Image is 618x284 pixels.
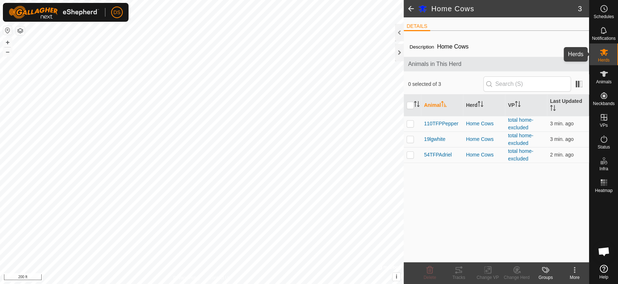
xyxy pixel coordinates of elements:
span: Help [599,275,608,279]
span: 19lgwhite [424,135,445,143]
button: Reset Map [3,26,12,35]
span: DS [113,9,120,16]
span: 0 selected of 3 [408,80,483,88]
label: Description [409,44,434,50]
button: i [392,273,400,281]
th: Last Updated [547,95,589,116]
img: Gallagher Logo [9,6,99,19]
a: total home-excluded [508,117,533,130]
span: Delete [424,275,436,280]
th: Animal [421,95,463,116]
p-sorticon: Activate to sort [441,102,447,108]
span: Animals in This Herd [408,60,585,68]
p-sorticon: Activate to sort [515,102,521,108]
a: total home-excluded [508,148,533,162]
span: Neckbands [593,101,614,106]
p-sorticon: Activate to sort [550,106,556,112]
a: Help [589,262,618,282]
span: Status [597,145,610,149]
span: 3 [578,3,582,14]
button: – [3,47,12,56]
span: 54TFPAdriel [424,151,452,159]
input: Search (S) [483,76,571,92]
span: VPs [600,123,608,128]
span: Sep 8, 2025, 10:17 PM [550,121,573,126]
p-sorticon: Activate to sort [478,102,483,108]
div: More [560,274,589,281]
span: Sep 8, 2025, 10:17 PM [550,152,573,158]
span: i [396,273,397,280]
span: Notifications [592,36,615,41]
span: Herds [598,58,609,62]
span: Home Cows [434,41,471,53]
a: Privacy Policy [173,275,200,281]
button: Map Layers [16,26,25,35]
a: total home-excluded [508,133,533,146]
div: Tracks [444,274,473,281]
p-sorticon: Activate to sort [414,102,420,108]
h2: Home Cows [431,4,578,13]
button: + [3,38,12,47]
span: Animals [596,80,611,84]
span: Sep 8, 2025, 10:17 PM [550,136,573,142]
li: DETAILS [404,22,430,31]
th: VP [505,95,547,116]
span: Schedules [593,14,614,19]
div: Change VP [473,274,502,281]
span: Heatmap [595,188,613,193]
span: Infra [599,167,608,171]
div: Home Cows [466,135,502,143]
div: Open chat [593,241,615,262]
th: Herd [463,95,505,116]
div: Change Herd [502,274,531,281]
span: 110TFPPepper [424,120,458,128]
a: Contact Us [209,275,230,281]
div: Groups [531,274,560,281]
div: Home Cows [466,151,502,159]
div: Home Cows [466,120,502,128]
